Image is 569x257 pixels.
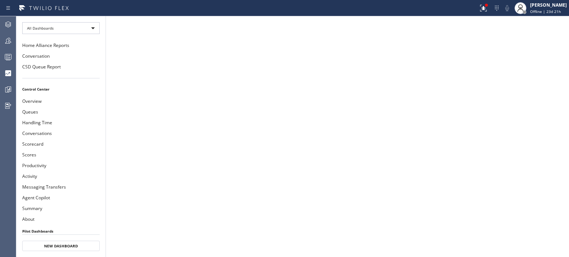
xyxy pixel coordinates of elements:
[16,182,106,192] button: Messaging Transfers
[22,22,100,34] div: All Dashboards
[16,40,106,51] button: Home Alliance Reports
[16,214,106,224] button: About
[16,96,106,106] button: Overview
[16,160,106,171] button: Productivity
[16,203,106,214] button: Summary
[106,16,569,257] iframe: dashboard_b58ce3997c16
[16,171,106,182] button: Activity
[530,2,567,8] div: [PERSON_NAME]
[16,117,106,128] button: Handling Time
[530,9,561,14] span: Offline | 23d 21h
[16,61,106,72] button: CSD Queue Report
[16,226,106,236] li: Pilot Dashboards
[16,192,106,203] button: Agent Copilot
[502,3,512,13] button: Mute
[16,106,106,117] button: Queues
[16,128,106,139] button: Conversations
[16,84,106,94] li: Control Center
[16,139,106,149] button: Scorecard
[16,51,106,61] button: Conversation
[16,149,106,160] button: Scores
[22,241,100,251] button: New Dashboard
